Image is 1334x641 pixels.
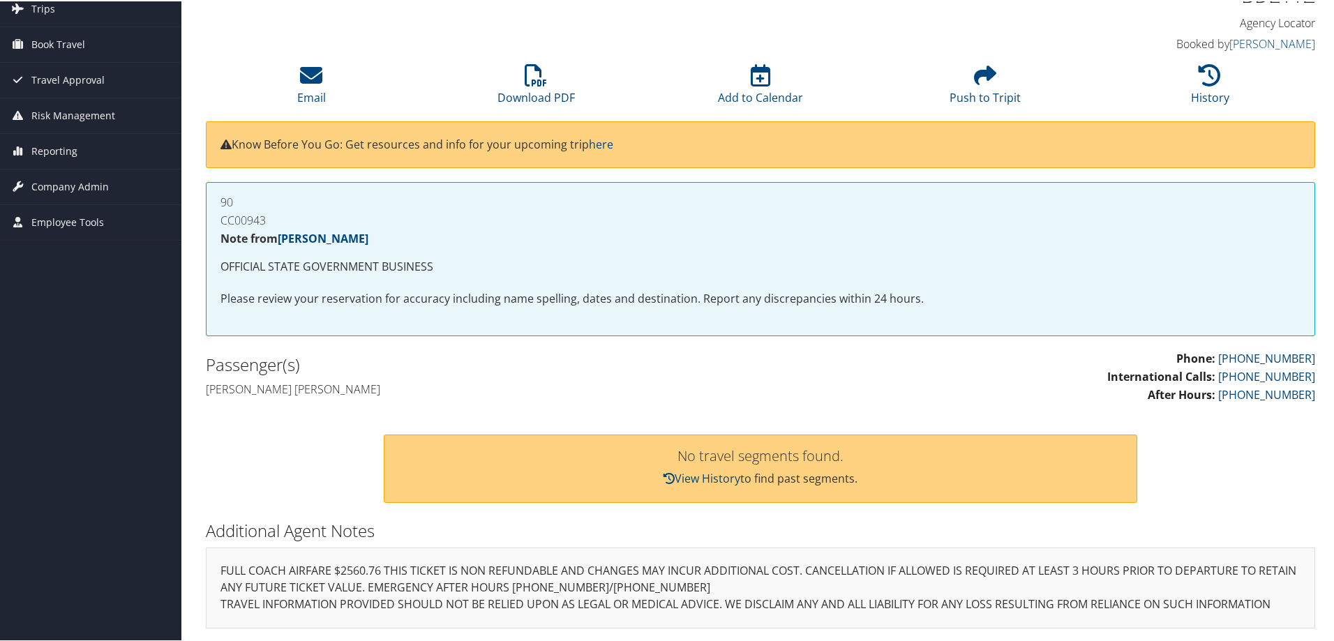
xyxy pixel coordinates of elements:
[497,70,575,104] a: Download PDF
[1218,386,1315,401] a: [PHONE_NUMBER]
[398,448,1123,462] h3: No travel segments found.
[1191,70,1229,104] a: History
[31,26,85,61] span: Book Travel
[1218,368,1315,383] a: [PHONE_NUMBER]
[1229,35,1315,50] a: [PERSON_NAME]
[206,546,1315,627] div: FULL COACH AIRFARE $2560.76 THIS TICKET IS NON REFUNDABLE AND CHANGES MAY INCUR ADDITIONAL COST. ...
[664,469,740,485] a: View History
[31,204,104,239] span: Employee Tools
[1176,349,1215,365] strong: Phone:
[220,135,1301,153] p: Know Before You Go: Get resources and info for your upcoming trip
[1218,349,1315,365] a: [PHONE_NUMBER]
[220,594,1301,612] p: TRAVEL INFORMATION PROVIDED SHOULD NOT BE RELIED UPON AS LEGAL OR MEDICAL ADVICE. WE DISCLAIM ANY...
[31,168,109,203] span: Company Admin
[31,97,115,132] span: Risk Management
[1107,368,1215,383] strong: International Calls:
[206,352,750,375] h2: Passenger(s)
[220,195,1301,206] h4: 90
[950,70,1021,104] a: Push to Tripit
[220,289,1301,307] p: Please review your reservation for accuracy including name spelling, dates and destination. Repor...
[206,518,1315,541] h2: Additional Agent Notes
[1054,14,1315,29] h4: Agency Locator
[398,469,1123,487] p: to find past segments.
[278,229,368,245] a: [PERSON_NAME]
[718,70,803,104] a: Add to Calendar
[1054,35,1315,50] h4: Booked by
[31,61,105,96] span: Travel Approval
[31,133,77,167] span: Reporting
[206,380,750,395] h4: [PERSON_NAME] [PERSON_NAME]
[297,70,326,104] a: Email
[589,135,613,151] a: here
[220,257,1301,275] p: OFFICIAL STATE GOVERNMENT BUSINESS
[220,213,1301,225] h4: CC00943
[1148,386,1215,401] strong: After Hours:
[220,229,368,245] strong: Note from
